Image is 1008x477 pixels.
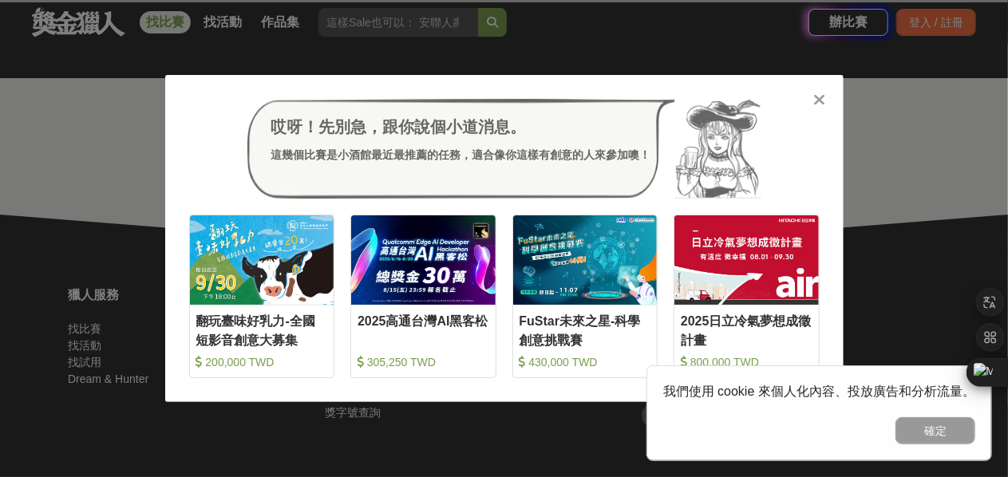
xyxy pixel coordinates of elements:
[271,147,651,164] div: 這幾個比賽是小酒館最近最推薦的任務，適合像你這樣有創意的人來參加噢！
[512,215,658,378] a: Cover ImageFuStar未來之星-科學創意挑戰賽 430,000 TWD
[520,312,651,348] div: FuStar未來之星-科學創意挑戰賽
[358,312,489,348] div: 2025高通台灣AI黑客松
[196,354,328,370] div: 200,000 TWD
[681,354,812,370] div: 800,000 TWD
[513,215,658,304] img: Cover Image
[681,312,812,348] div: 2025日立冷氣夢想成徵計畫
[26,57,265,89] h1: 文學獎 - 找比賽
[196,312,328,348] div: 翻玩臺味好乳力-全國短影音創意大募集
[271,115,651,139] div: 哎呀！先別急，跟你說個小道消息。
[189,215,335,378] a: Cover Image翻玩臺味好乳力-全國短影音創意大募集 200,000 TWD
[350,215,496,378] a: Cover Image2025高通台灣AI黑客松 305,250 TWD
[674,215,819,304] img: Cover Image
[190,215,334,304] img: Cover Image
[663,384,975,398] span: 我們使用 cookie 來個人化內容、投放廣告和分析流量。
[520,354,651,370] div: 430,000 TWD
[675,99,761,199] img: Avatar
[351,215,496,304] img: Cover Image
[895,417,975,444] button: 確定
[358,354,489,370] div: 305,250 TWD
[674,215,820,378] a: Cover Image2025日立冷氣夢想成徵計畫 800,000 TWD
